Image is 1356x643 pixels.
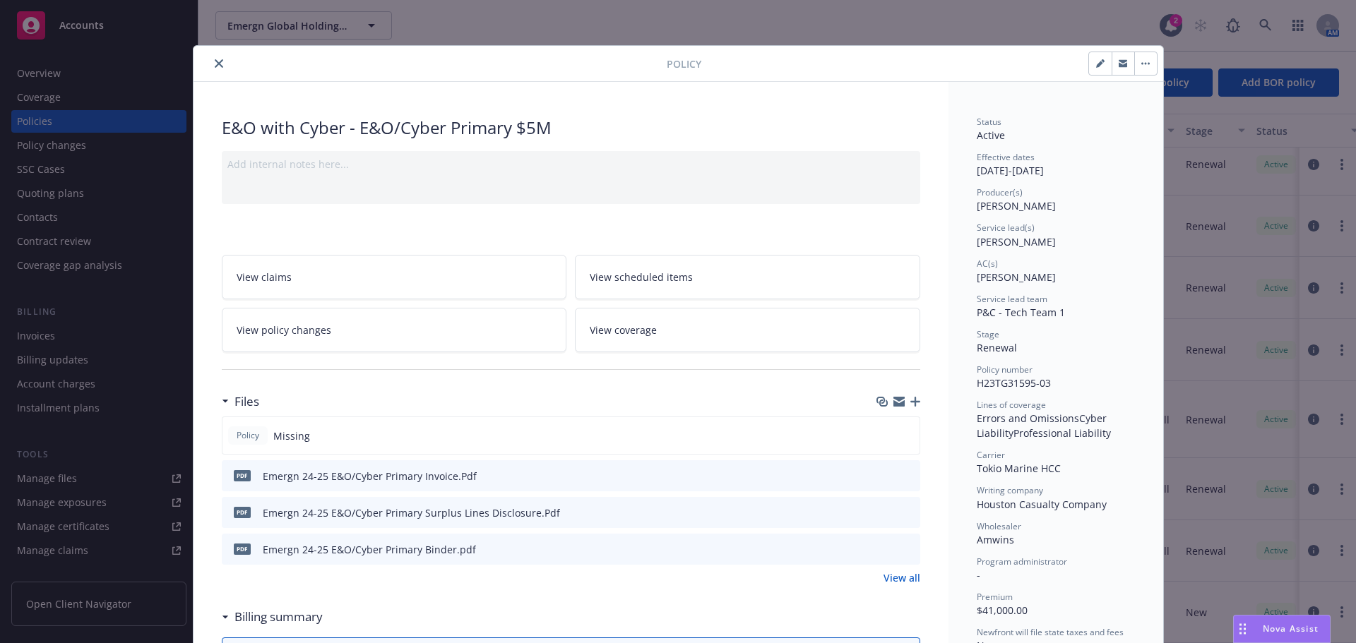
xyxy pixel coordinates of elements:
[977,306,1065,319] span: P&C - Tech Team 1
[977,484,1043,496] span: Writing company
[575,308,920,352] a: View coverage
[977,328,999,340] span: Stage
[210,55,227,72] button: close
[234,507,251,517] span: Pdf
[977,341,1017,354] span: Renewal
[263,542,476,557] div: Emergn 24-25 E&O/Cyber Primary Binder.pdf
[263,505,560,520] div: Emergn 24-25 E&O/Cyber Primary Surplus Lines Disclosure.Pdf
[234,429,262,442] span: Policy
[977,116,1001,128] span: Status
[227,157,915,172] div: Add internal notes here...
[902,505,915,520] button: preview file
[977,626,1124,638] span: Newfront will file state taxes and fees
[977,235,1056,248] span: [PERSON_NAME]
[234,470,251,481] span: Pdf
[977,411,1110,440] span: Cyber Liability
[977,363,1033,375] span: Policy number
[977,555,1067,567] span: Program administrator
[977,411,1079,425] span: Errors and Omissions
[977,568,980,582] span: -
[234,392,259,411] h3: Files
[977,293,1047,305] span: Service lead team
[879,469,891,483] button: download file
[1234,615,1251,642] div: Drag to move
[879,542,891,557] button: download file
[977,603,1028,617] span: $41,000.00
[575,255,920,299] a: View scheduled items
[977,591,1013,603] span: Premium
[977,186,1023,198] span: Producer(s)
[222,308,567,352] a: View policy changes
[977,128,1005,142] span: Active
[879,505,891,520] button: download file
[222,608,323,626] div: Billing summary
[902,469,915,483] button: preview file
[977,520,1021,532] span: Wholesaler
[977,533,1014,546] span: Amwins
[222,116,920,140] div: E&O with Cyber - E&O/Cyber Primary $5M
[234,608,323,626] h3: Billing summary
[667,56,701,71] span: Policy
[234,543,251,554] span: pdf
[1233,615,1331,643] button: Nova Assist
[237,270,292,284] span: View claims
[977,462,1061,475] span: Tokio Marine HCC
[237,323,331,337] span: View policy changes
[222,255,567,299] a: View claims
[902,542,915,557] button: preview file
[977,151,1035,163] span: Effective dates
[977,270,1056,284] span: [PERSON_NAME]
[977,498,1107,511] span: Houston Casualty Company
[977,376,1051,390] span: H23TG31595-03
[263,469,477,483] div: Emergn 24-25 E&O/Cyber Primary Invoice.Pdf
[977,258,998,270] span: AC(s)
[273,428,310,443] span: Missing
[977,399,1046,411] span: Lines of coverage
[222,392,259,411] div: Files
[977,222,1035,234] span: Service lead(s)
[590,270,693,284] span: View scheduled items
[977,449,1005,461] span: Carrier
[590,323,657,337] span: View coverage
[1263,623,1319,635] span: Nova Assist
[977,151,1135,178] div: [DATE] - [DATE]
[1013,426,1111,440] span: Professional Liability
[977,199,1056,212] span: [PERSON_NAME]
[884,570,920,585] a: View all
